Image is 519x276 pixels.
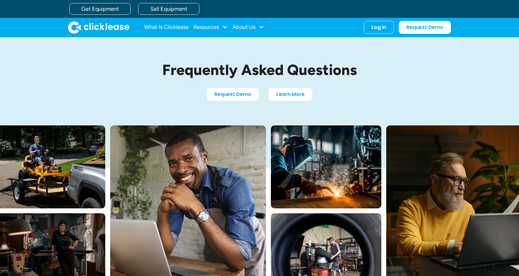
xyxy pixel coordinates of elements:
a: Sell Equipment [138,3,199,15]
div: Log In [371,24,386,30]
h1: Frequently Asked Questions [115,62,404,78]
a: Request Demo [399,21,451,34]
div: Resources [194,21,228,34]
img: A welder in a large mask working on a large pipe [271,125,381,208]
a: Get Equipment [69,3,131,15]
a: Request Demo [207,88,259,101]
img: Clicklease logo [68,21,129,34]
a: Learn More [269,88,312,101]
a: home [68,21,129,34]
a: What Is Clicklease [144,21,189,34]
div: About Us [233,21,264,34]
